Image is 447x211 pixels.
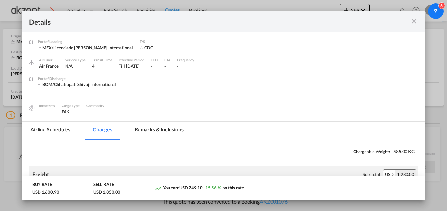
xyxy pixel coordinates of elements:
div: 1,280.00 [395,170,416,179]
div: - [39,109,55,115]
div: Incoterms [39,103,55,109]
div: - [177,63,194,69]
div: BOM/Chhatrapati Shivaji International [38,82,116,87]
md-tab-item: Airline Schedules [22,122,78,140]
span: 15.56 % [205,185,221,190]
div: - [151,63,158,69]
div: Effective Period [119,57,144,63]
div: - [164,63,171,69]
div: Freight [32,171,49,178]
div: Frequency [177,57,194,63]
md-dialog: Port of Loading ... [22,11,425,200]
div: FAK [62,109,80,115]
div: BUY RATE [32,181,52,189]
div: Service Type [65,57,86,63]
span: USD 249.10 [179,185,203,190]
div: SELL RATE [93,181,114,189]
div: Port of Discharge [38,76,116,82]
div: MEX/Licenciado Benito Juarez International [38,45,133,51]
img: cargo.png [28,104,35,111]
div: Details [29,17,379,25]
div: USD 1,600.90 [32,189,59,195]
div: Sub Total [363,171,380,177]
div: USD 1,850.00 [93,189,120,195]
div: Air France [39,63,59,69]
div: CDG [140,45,192,51]
div: ETA [164,57,171,63]
div: Commodity [86,103,104,109]
div: Cargo Type [62,103,80,109]
md-icon: icon-trending-up [155,185,161,192]
span: N/A [65,63,73,69]
div: Port of Loading [38,39,133,45]
div: ETD [151,57,158,63]
span: 585.00 KG [393,148,415,155]
md-tab-item: Remarks & Inclusions [127,122,192,140]
div: Till 9 Oct 2025 [119,63,140,69]
div: 4 [92,63,112,69]
div: Chargeable Weight: [29,147,418,156]
md-tab-item: Charges [85,122,120,140]
md-pagination-wrapper: Use the left and right arrow keys to navigate between tabs [22,122,198,140]
div: You earn on this rate [155,185,244,192]
span: - [86,109,88,114]
div: T/S [140,39,192,45]
md-icon: icon-close fg-AAA8AD m-0 cursor [410,17,418,25]
div: USD [383,170,395,179]
div: AirLiner [39,57,59,63]
div: Transit Time [92,57,112,63]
